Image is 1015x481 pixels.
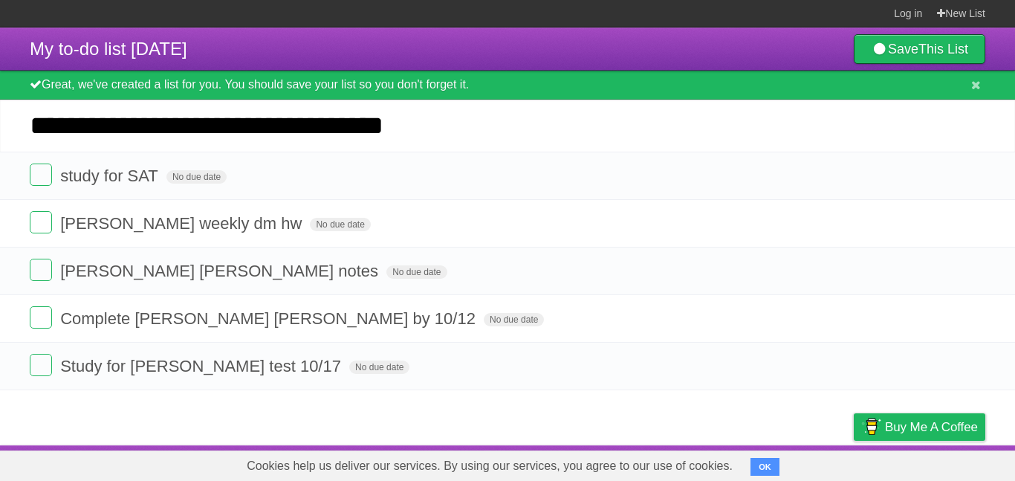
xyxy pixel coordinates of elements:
a: Privacy [834,449,873,477]
a: About [656,449,687,477]
label: Done [30,164,52,186]
span: No due date [484,313,544,326]
span: Cookies help us deliver our services. By using our services, you agree to our use of cookies. [232,451,748,481]
a: Terms [784,449,817,477]
label: Done [30,354,52,376]
button: OK [750,458,779,476]
span: Complete [PERSON_NAME] [PERSON_NAME] by 10/12 [60,309,479,328]
a: Suggest a feature [892,449,985,477]
span: Buy me a coffee [885,414,978,440]
span: Study for [PERSON_NAME] test 10/17 [60,357,345,375]
img: Buy me a coffee [861,414,881,439]
a: Developers [705,449,765,477]
span: No due date [166,170,227,184]
span: My to-do list [DATE] [30,39,187,59]
b: This List [918,42,968,57]
span: [PERSON_NAME] weekly dm hw [60,214,305,233]
a: SaveThis List [854,34,985,64]
span: No due date [310,218,370,231]
label: Done [30,259,52,281]
span: No due date [349,361,409,374]
span: No due date [386,265,447,279]
label: Done [30,211,52,233]
span: [PERSON_NAME] [PERSON_NAME] notes [60,262,382,280]
a: Buy me a coffee [854,413,985,441]
label: Done [30,306,52,329]
span: study for SAT [60,167,162,185]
